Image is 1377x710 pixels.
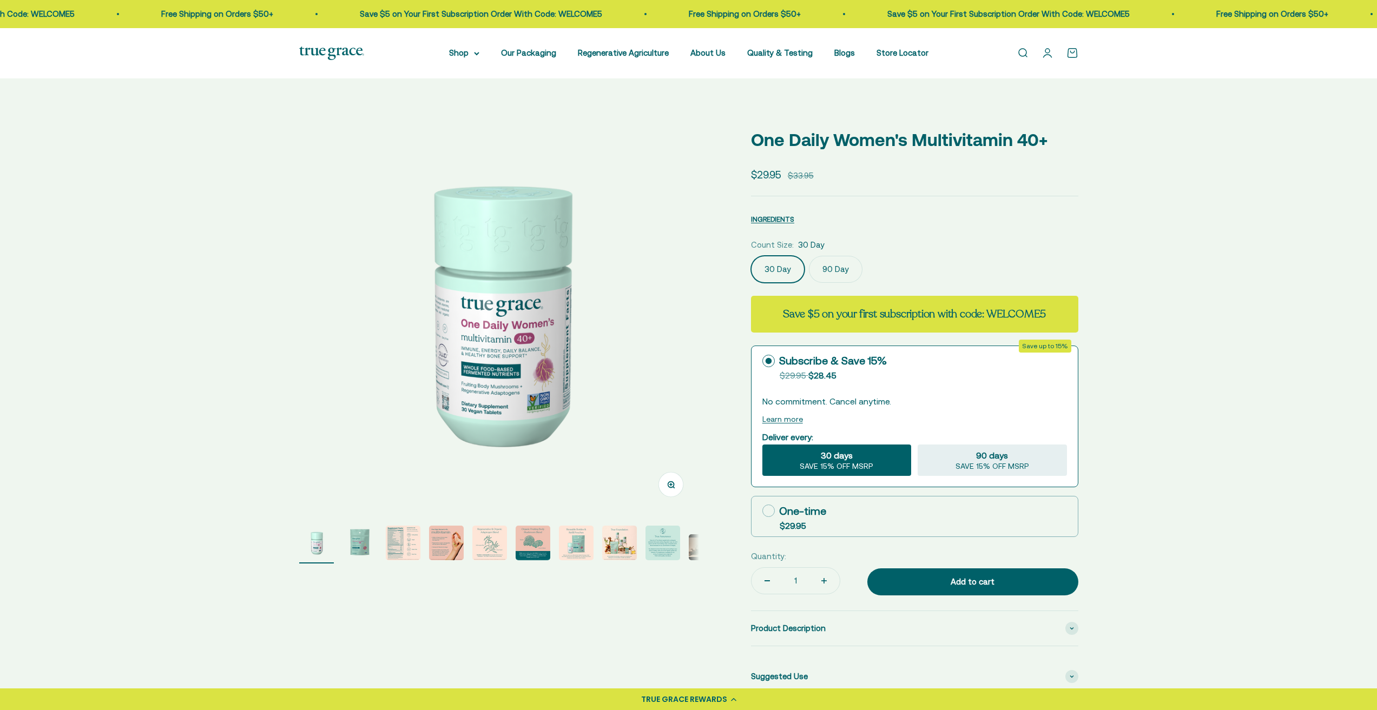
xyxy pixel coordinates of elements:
[751,550,786,563] label: Quantity:
[885,8,1127,21] p: Save $5 on Your First Subscription Order With Code: WELCOME5
[299,526,334,563] button: Go to item 1
[516,526,550,563] button: Go to item 6
[357,8,599,21] p: Save $5 on Your First Subscription Order With Code: WELCOME5
[559,526,594,563] button: Go to item 7
[429,526,464,560] img: - 1200IU of Vitamin D3 from lichen and 60 mcg of Vitamin K2 from Mena-Q7 - Regenerative & organic...
[690,48,726,57] a: About Us
[751,213,794,225] button: INGREDIENTS
[686,9,798,18] a: Free Shipping on Orders $50+
[386,526,420,563] button: Go to item 3
[516,526,550,560] img: Reishi supports healthy aging. Lion's Mane for brain, nerve, and cognitive support. Maitake suppo...
[645,526,680,560] img: Every lot of True Grace supplements undergoes extensive third-party testing. Regulation says we d...
[159,9,271,18] a: Free Shipping on Orders $50+
[808,568,840,594] button: Increase quantity
[867,568,1078,595] button: Add to cart
[641,694,727,705] div: TRUE GRACE REWARDS
[386,526,420,560] img: Fruiting Body Vegan Soy Free Gluten Free Dairy Free
[501,48,556,57] a: Our Packaging
[751,126,1078,154] p: One Daily Women's Multivitamin 40+
[751,659,1078,694] summary: Suggested Use
[798,238,825,251] span: 30 Day
[342,526,377,560] img: Daily Multivitamin for Immune Support, Energy, Daily Balance, and Healthy Bone Support* - Vitamin...
[472,526,507,563] button: Go to item 5
[559,526,594,560] img: When you opt out for our refill pouches instead of buying a whole new bottle every time you buy s...
[751,215,794,223] span: INGREDIENTS
[752,568,783,594] button: Decrease quantity
[747,48,813,57] a: Quality & Testing
[783,307,1046,321] strong: Save $5 on your first subscription with code: WELCOME5
[602,526,637,560] img: Our full product line provides a robust and comprehensive offering for a true foundation of healt...
[645,526,680,563] button: Go to item 9
[889,575,1057,588] div: Add to cart
[751,670,808,683] span: Suggested Use
[751,238,794,251] legend: Count Size:
[449,47,479,59] summary: Shop
[299,526,334,560] img: Daily Multivitamin for Immune Support, Energy, Daily Balance, and Healthy Bone Support* Vitamin A...
[751,167,781,183] sale-price: $29.95
[751,622,826,635] span: Product Description
[788,169,814,182] compare-at-price: $33.95
[834,48,855,57] a: Blogs
[602,526,637,563] button: Go to item 8
[877,48,928,57] a: Store Locator
[1214,9,1326,18] a: Free Shipping on Orders $50+
[751,611,1078,646] summary: Product Description
[689,534,723,563] button: Go to item 10
[472,526,507,560] img: Holy Basil and Ashwagandha are Ayurvedic herbs known as "adaptogens." They support overall health...
[429,526,464,563] button: Go to item 4
[342,526,377,563] button: Go to item 2
[578,48,669,57] a: Regenerative Agriculture
[299,113,699,513] img: Daily Multivitamin for Immune Support, Energy, Daily Balance, and Healthy Bone Support* Vitamin A...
